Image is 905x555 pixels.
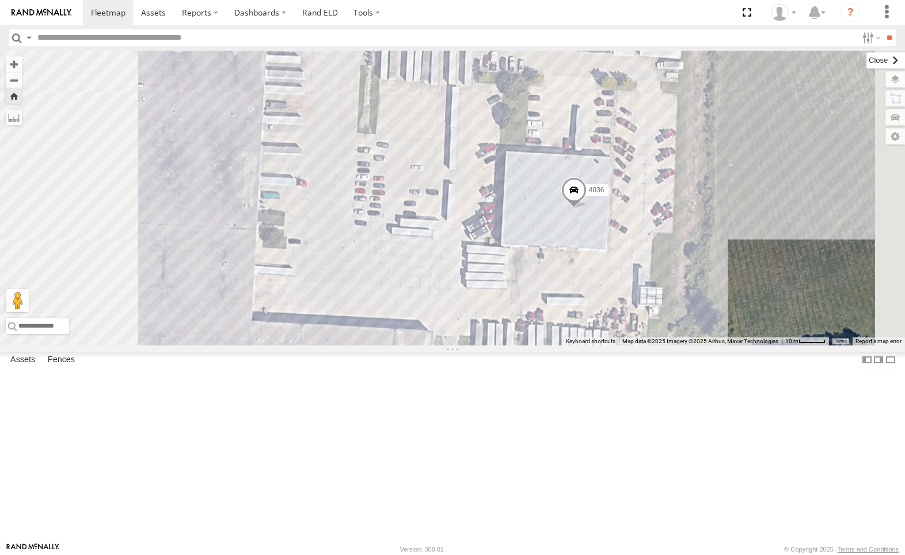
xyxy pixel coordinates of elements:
img: rand-logo.svg [12,9,71,17]
label: Measure [6,109,22,126]
button: Zoom in [6,56,22,72]
label: Search Query [24,29,33,46]
label: Fences [42,352,81,368]
i: ? [841,3,860,22]
button: Zoom out [6,72,22,88]
a: Terms and Conditions [838,546,899,553]
button: Keyboard shortcuts [566,337,615,345]
a: Visit our Website [6,543,59,555]
div: Mike Seta [767,4,800,21]
span: 10 m [785,338,798,344]
div: Version: 308.01 [400,546,444,553]
label: Dock Summary Table to the Right [873,352,884,368]
a: Terms (opens in new tab) [835,339,847,344]
label: Search Filter Options [858,29,883,46]
span: Map data ©2025 Imagery ©2025 Airbus, Maxar Technologies [622,338,778,344]
label: Assets [5,352,41,368]
button: Drag Pegman onto the map to open Street View [6,289,29,312]
div: © Copyright 2025 - [784,546,899,553]
label: Map Settings [885,128,905,145]
span: 4036 [589,186,604,194]
label: Dock Summary Table to the Left [861,352,873,368]
a: Report a map error [855,338,902,344]
button: Zoom Home [6,88,22,104]
button: Map Scale: 10 m per 43 pixels [782,337,829,345]
label: Hide Summary Table [885,352,896,368]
